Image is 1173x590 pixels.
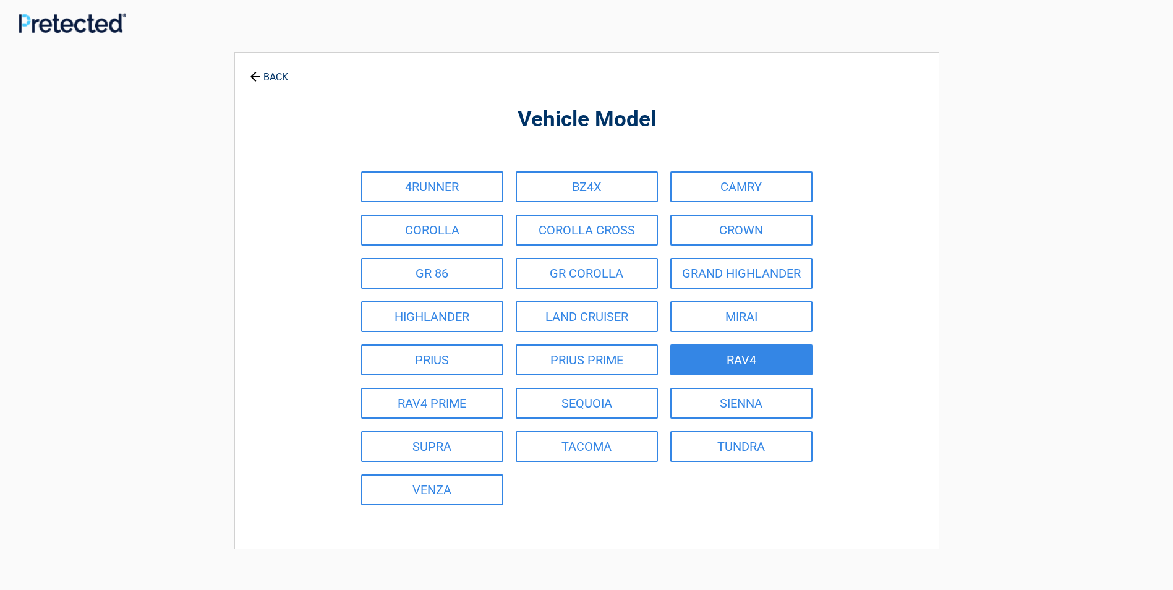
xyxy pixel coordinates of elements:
a: GR COROLLA [516,258,658,289]
a: MIRAI [670,301,813,332]
a: COROLLA [361,215,503,246]
a: 4RUNNER [361,171,503,202]
a: TUNDRA [670,431,813,462]
a: RAV4 [670,344,813,375]
a: CAMRY [670,171,813,202]
h2: Vehicle Model [303,105,871,134]
a: HIGHLANDER [361,301,503,332]
a: CROWN [670,215,813,246]
a: TACOMA [516,431,658,462]
a: GRAND HIGHLANDER [670,258,813,289]
a: LAND CRUISER [516,301,658,332]
a: PRIUS PRIME [516,344,658,375]
a: PRIUS [361,344,503,375]
a: COROLLA CROSS [516,215,658,246]
a: SUPRA [361,431,503,462]
img: Main Logo [19,13,126,32]
a: BACK [247,61,291,82]
a: GR 86 [361,258,503,289]
a: BZ4X [516,171,658,202]
a: VENZA [361,474,503,505]
a: SEQUOIA [516,388,658,419]
a: RAV4 PRIME [361,388,503,419]
a: SIENNA [670,388,813,419]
